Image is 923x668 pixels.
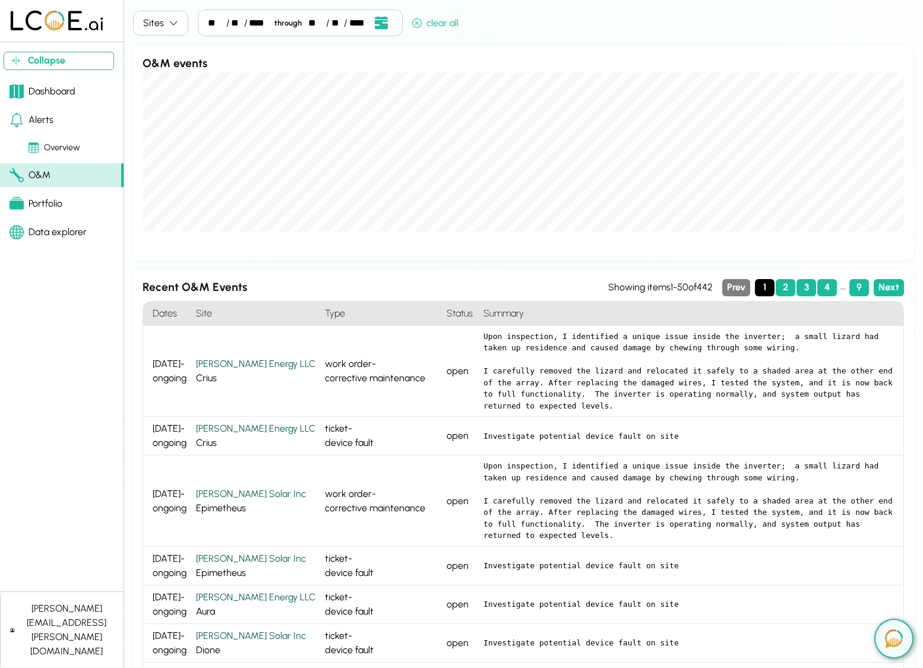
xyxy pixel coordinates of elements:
div: Alerts [10,113,53,127]
div: [PERSON_NAME] Energy LLC [196,422,315,436]
div: Showing items 1 - 50 of 442 [608,280,713,295]
div: O&M [10,168,50,182]
div: [PERSON_NAME] Solar Inc [196,552,315,566]
div: / [226,16,230,30]
div: [PERSON_NAME] Solar Inc [196,629,315,643]
div: [DATE] - ongoing [143,547,191,585]
div: [DATE] - ongoing [143,455,191,547]
div: [DATE] - ongoing [143,624,191,663]
div: [DATE] - ongoing [143,585,191,624]
div: Data explorer [10,225,87,239]
div: / [344,16,347,30]
div: / [244,16,248,30]
div: Crius [196,357,315,385]
div: [PERSON_NAME] Energy LLC [196,590,315,604]
div: ticket - device fault [320,417,442,455]
div: [DATE] - ongoing [143,326,191,417]
div: clear all [412,16,459,30]
h4: Type [320,302,442,326]
div: month, [308,16,325,30]
h4: Status [442,302,479,326]
div: open [442,455,479,547]
div: Overview [29,141,80,154]
button: Page 1 [755,279,775,296]
h4: Dates [143,302,191,326]
h4: Site [191,302,320,326]
div: Portfolio [10,197,62,211]
div: year, [349,16,369,30]
div: Dashboard [10,84,75,99]
div: [PERSON_NAME][EMAIL_ADDRESS][PERSON_NAME][DOMAIN_NAME] [20,601,114,658]
div: open [442,326,479,417]
div: ticket - device fault [320,547,442,585]
div: month, [208,16,225,30]
pre: Upon inspection, I identified a unique issue inside the inverter; a small lizard had taken up res... [483,331,894,412]
div: Sites [143,16,164,30]
button: Page 2 [776,279,795,296]
div: Aura [196,590,315,619]
button: Next [874,279,904,296]
pre: Investigate potential device fault on site [483,560,894,572]
button: Open date picker [370,15,393,31]
button: clear all [407,14,463,36]
div: ... [838,279,848,296]
div: open [442,417,479,455]
div: [PERSON_NAME] Solar Inc [196,487,315,501]
div: day, [331,16,343,30]
div: [DATE] - ongoing [143,417,191,455]
img: open chat [885,629,903,648]
pre: Investigate potential device fault on site [483,599,894,610]
div: ticket - device fault [320,624,442,663]
button: Collapse [4,52,114,70]
h3: Recent O&M Events [143,279,608,296]
div: / [326,16,330,30]
div: work order - corrective maintenance [320,326,442,417]
div: open [442,585,479,624]
div: year, [249,16,268,30]
div: Epimetheus [196,487,315,515]
pre: Investigate potential device fault on site [483,430,894,442]
div: [PERSON_NAME] Energy LLC [196,357,315,371]
button: Previous [722,279,750,296]
div: through [270,17,306,29]
pre: Upon inspection, I identified a unique issue inside the inverter; a small lizard had taken up res... [483,460,894,542]
button: Page 4 [817,279,837,296]
h3: O&M events [143,55,904,72]
button: Page 3 [796,279,816,296]
div: day, [231,16,242,30]
pre: Investigate potential device fault on site [483,637,894,649]
div: Crius [196,422,315,450]
div: ticket - device fault [320,585,442,624]
div: Dione [196,629,315,657]
div: work order - corrective maintenance [320,455,442,547]
h4: Summary [479,302,903,326]
div: open [442,547,479,585]
div: Epimetheus [196,552,315,580]
button: Page 9 [849,279,869,296]
div: open [442,624,479,663]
